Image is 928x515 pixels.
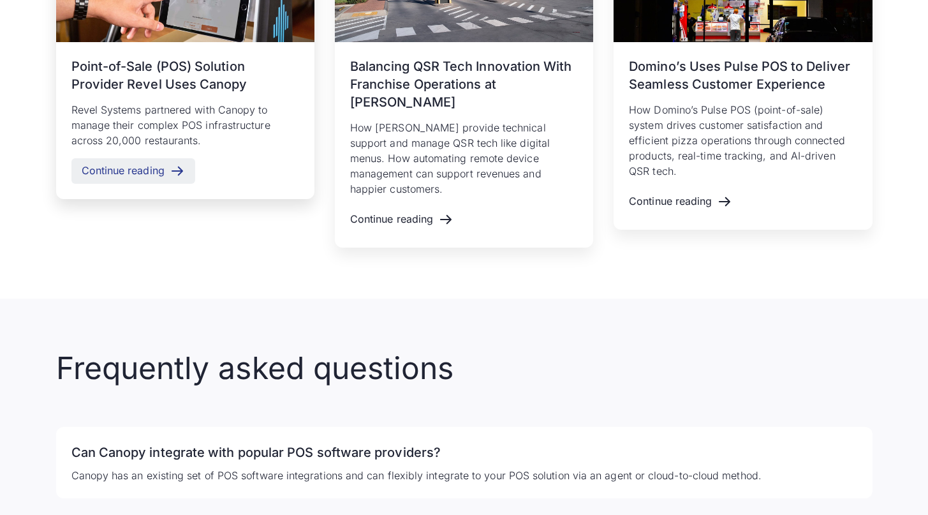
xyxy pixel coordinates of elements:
p: Canopy has an existing set of POS software integrations and can flexibly integrate to your POS so... [71,468,857,483]
h3: Point-of-Sale (POS) Solution Provider Revel Uses Canopy [71,57,299,93]
p: How Domino’s Pulse POS (point-of-sale) system drives customer satisfaction and efficient pizza op... [629,102,857,179]
p: How [PERSON_NAME] provide technical support and manage QSR tech like digital menus. How automatin... [350,120,578,197]
div: Continue reading [350,213,433,225]
div: Continue reading [82,165,165,177]
p: Revel Systems partnered with Canopy to manage their complex POS infrastructure across 20,000 rest... [71,102,299,148]
h3: Balancing QSR Tech Innovation With Franchise Operations at [PERSON_NAME] [350,57,578,111]
div: Continue reading [629,195,712,207]
h3: Can Canopy integrate with popular POS software providers? [71,442,857,463]
h3: Domino’s Uses Pulse POS to Deliver Seamless Customer Experience [629,57,857,93]
h2: Frequently asked questions [56,350,873,387]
